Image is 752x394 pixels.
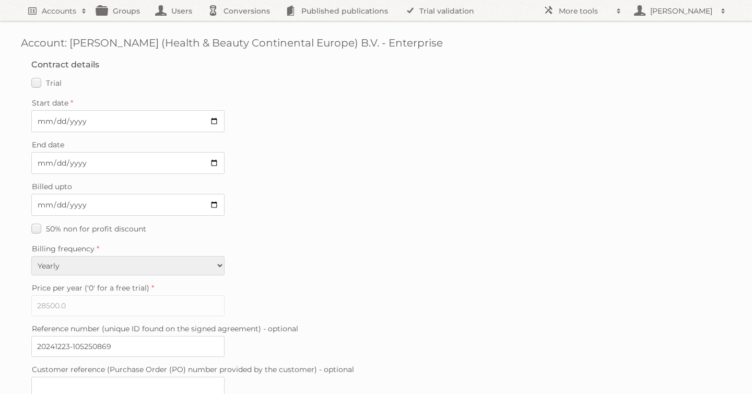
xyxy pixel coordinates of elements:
span: Start date [32,98,68,108]
span: Billed upto [32,182,72,191]
h1: Account: [PERSON_NAME] (Health & Beauty Continental Europe) B.V. - Enterprise [21,37,731,49]
span: Customer reference (Purchase Order (PO) number provided by the customer) - optional [32,365,354,374]
span: Reference number (unique ID found on the signed agreement) - optional [32,324,298,333]
span: End date [32,140,64,149]
h2: More tools [559,6,611,16]
legend: Contract details [31,60,99,69]
span: 50% non for profit discount [46,224,146,234]
span: Billing frequency [32,244,95,253]
span: Price per year ('0' for a free trial) [32,283,149,293]
h2: Accounts [42,6,76,16]
h2: [PERSON_NAME] [648,6,715,16]
span: Trial [46,78,62,88]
